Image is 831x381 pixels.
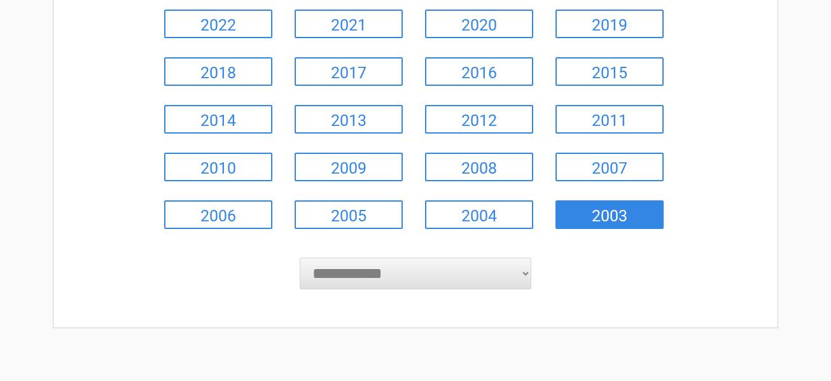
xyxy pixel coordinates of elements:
a: 2015 [555,57,664,86]
a: 2013 [295,105,403,134]
a: 2010 [164,153,272,181]
a: 2016 [425,57,533,86]
a: 2003 [555,200,664,229]
a: 2019 [555,10,664,38]
a: 2011 [555,105,664,134]
a: 2020 [425,10,533,38]
a: 2012 [425,105,533,134]
a: 2004 [425,200,533,229]
a: 2009 [295,153,403,181]
a: 2017 [295,57,403,86]
a: 2021 [295,10,403,38]
a: 2006 [164,200,272,229]
a: 2022 [164,10,272,38]
a: 2008 [425,153,533,181]
a: 2007 [555,153,664,181]
a: 2014 [164,105,272,134]
a: 2018 [164,57,272,86]
a: 2005 [295,200,403,229]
